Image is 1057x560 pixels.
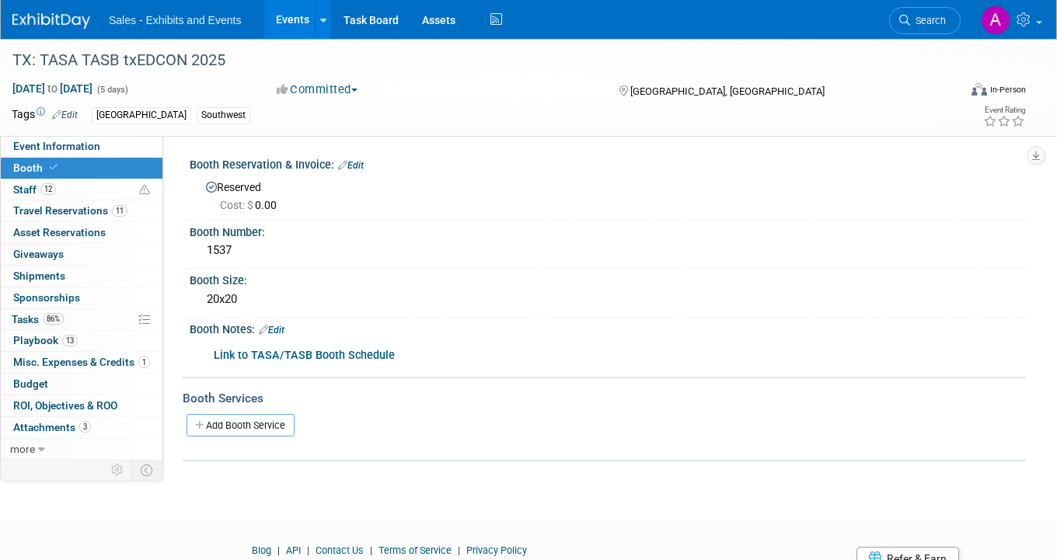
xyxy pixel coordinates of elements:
[366,544,376,556] span: |
[889,7,961,34] a: Search
[79,421,91,433] span: 3
[316,544,364,556] a: Contact Us
[1,287,162,308] a: Sponsorships
[92,107,191,123] div: [GEOGRAPHIC_DATA]
[45,82,60,95] span: to
[220,199,283,211] span: 0.00
[271,82,364,98] button: Committed
[252,544,271,556] a: Blog
[1,244,162,265] a: Giveaways
[220,199,255,211] span: Cost: $
[13,248,64,260] span: Giveaways
[1,395,162,416] a: ROI, Objectives & ROO
[214,349,395,362] a: Link to TASA/TASB Booth Schedule
[1,374,162,395] a: Budget
[183,390,1026,407] div: Booth Services
[197,107,250,123] div: Southwest
[201,287,1014,311] div: 20x20
[13,334,78,346] span: Playbook
[303,544,313,556] span: |
[989,84,1026,96] div: In-Person
[139,183,150,197] span: Potential Scheduling Conflict -- at least one attendee is tagged in another overlapping event.
[190,221,1026,240] div: Booth Number:
[286,544,301,556] a: API
[112,205,127,217] span: 11
[13,140,100,152] span: Event Information
[630,85,825,97] span: [GEOGRAPHIC_DATA], [GEOGRAPHIC_DATA]
[40,183,56,195] span: 12
[981,5,1010,35] img: Alexandra Horne
[12,82,93,96] span: [DATE] [DATE]
[13,162,61,174] span: Booth
[1,136,162,157] a: Event Information
[1,200,162,221] a: Travel Reservations11
[96,85,128,95] span: (5 days)
[13,183,56,196] span: Staff
[1,158,162,179] a: Booth
[7,47,940,75] div: TX: TASA TASB txEDCON 2025
[972,83,987,96] img: Format-Inperson.png
[1,330,162,351] a: Playbook13
[13,399,117,412] span: ROI, Objectives & ROO
[43,313,64,325] span: 86%
[13,356,150,368] span: Misc. Expenses & Credits
[1,266,162,287] a: Shipments
[62,335,78,346] span: 13
[190,318,1026,338] div: Booth Notes:
[454,544,464,556] span: |
[12,106,78,124] td: Tags
[466,544,527,556] a: Privacy Policy
[983,106,1025,114] div: Event Rating
[13,291,80,304] span: Sponsorships
[13,421,91,433] span: Attachments
[1,309,162,330] a: Tasks86%
[187,414,295,437] a: Add Booth Service
[1,352,162,373] a: Misc. Expenses & Credits1
[13,377,48,390] span: Budget
[52,110,78,120] a: Edit
[259,325,284,336] a: Edit
[13,226,106,238] span: Asset Reservations
[131,460,163,480] td: Toggle Event Tabs
[1,439,162,460] a: more
[1,179,162,200] a: Staff12
[190,269,1026,288] div: Booth Size:
[201,176,1014,213] div: Reserved
[138,357,150,368] span: 1
[10,443,35,455] span: more
[190,153,1026,173] div: Booth Reservation & Invoice:
[274,544,284,556] span: |
[1,417,162,438] a: Attachments3
[1,222,162,243] a: Asset Reservations
[877,81,1027,104] div: Event Format
[338,160,364,171] a: Edit
[378,544,452,556] a: Terms of Service
[12,13,90,29] img: ExhibitDay
[201,238,1014,263] div: 1537
[910,15,946,26] span: Search
[13,204,127,217] span: Travel Reservations
[109,14,241,26] span: Sales - Exhibits and Events
[12,313,64,325] span: Tasks
[13,270,65,282] span: Shipments
[50,163,58,172] i: Booth reservation complete
[104,460,131,480] td: Personalize Event Tab Strip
